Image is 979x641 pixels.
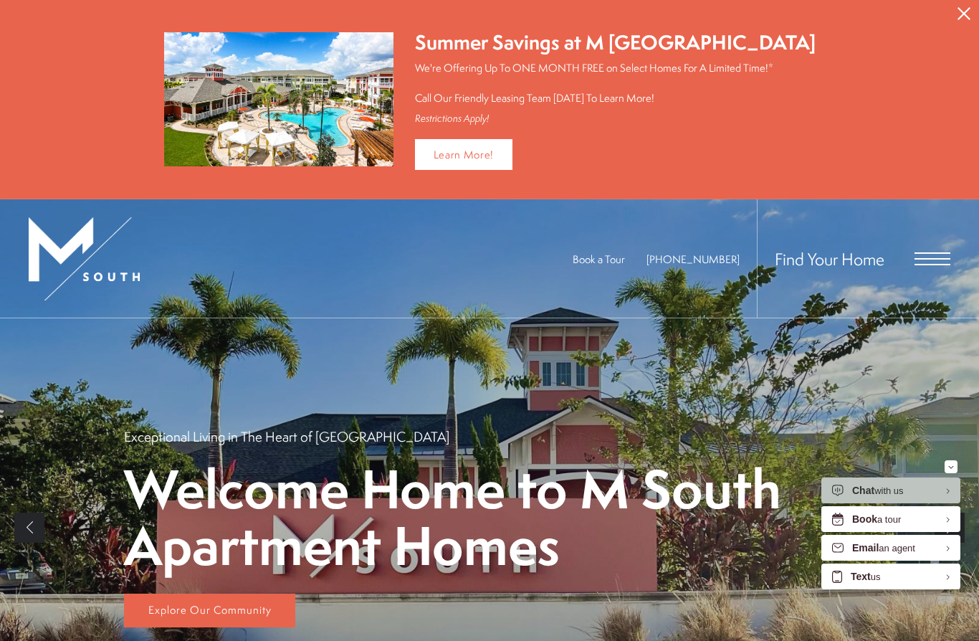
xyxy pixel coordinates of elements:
div: Summer Savings at M [GEOGRAPHIC_DATA] [415,29,816,57]
img: MSouth [29,217,140,300]
p: Welcome Home to M South Apartment Homes [124,460,855,574]
button: Open Menu [914,252,950,265]
p: We're Offering Up To ONE MONTH FREE on Select Homes For A Limited Time!* Call Our Friendly Leasin... [415,60,816,105]
span: Explore Our Community [148,602,272,617]
a: Learn More! [415,139,513,170]
div: Restrictions Apply! [415,113,816,125]
a: Book a Tour [573,252,625,267]
span: [PHONE_NUMBER] [646,252,740,267]
a: Find Your Home [775,247,884,270]
a: Explore Our Community [124,594,295,628]
p: Exceptional Living in The Heart of [GEOGRAPHIC_DATA] [124,427,449,446]
a: Previous [14,513,44,543]
a: Call Us at 813-570-8014 [646,252,740,267]
img: Summer Savings at M South Apartments [164,32,393,166]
